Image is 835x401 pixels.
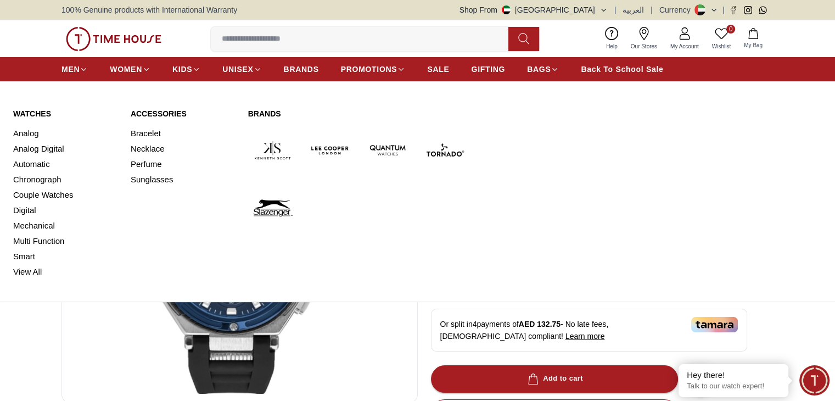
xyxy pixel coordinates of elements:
[172,64,192,75] span: KIDS
[13,157,117,172] a: Automatic
[222,64,253,75] span: UNISEX
[651,4,653,15] span: |
[421,126,469,175] img: Tornado
[527,64,551,75] span: BAGS
[427,64,449,75] span: SALE
[131,141,235,157] a: Necklace
[581,64,663,75] span: Back To School Sale
[13,187,117,203] a: Couple Watches
[306,126,355,175] img: Lee Cooper
[519,320,561,328] span: AED 132.75
[471,59,505,79] a: GIFTING
[581,59,663,79] a: Back To School Sale
[666,42,703,51] span: My Account
[172,59,200,79] a: KIDS
[110,64,142,75] span: WOMEN
[799,365,830,396] div: Chat Widget
[66,27,161,51] img: ...
[248,183,297,232] img: Slazenger
[363,126,412,175] img: Quantum
[705,25,737,53] a: 0Wishlist
[623,4,644,15] button: العربية
[624,25,664,53] a: Our Stores
[614,4,617,15] span: |
[131,108,235,119] a: Accessories
[13,203,117,218] a: Digital
[13,108,117,119] a: Watches
[471,64,505,75] span: GIFTING
[527,59,559,79] a: BAGS
[284,59,319,79] a: BRANDS
[110,59,150,79] a: WOMEN
[13,233,117,249] a: Multi Function
[61,4,237,15] span: 100% Genuine products with International Warranty
[341,59,406,79] a: PROMOTIONS
[459,4,608,15] button: Shop From[GEOGRAPHIC_DATA]
[131,157,235,172] a: Perfume
[284,64,319,75] span: BRANDS
[565,332,605,341] span: Learn more
[691,317,738,332] img: Tamara
[687,382,780,391] p: Talk to our watch expert!
[13,172,117,187] a: Chronograph
[131,172,235,187] a: Sunglasses
[131,126,235,141] a: Bracelet
[13,218,117,233] a: Mechanical
[502,5,511,14] img: United Arab Emirates
[431,309,747,352] div: Or split in 4 payments of - No late fees, [DEMOGRAPHIC_DATA] compliant!
[708,42,735,51] span: Wishlist
[13,141,117,157] a: Analog Digital
[729,6,737,14] a: Facebook
[427,59,449,79] a: SALE
[659,4,695,15] div: Currency
[525,372,583,385] div: Add to cart
[13,126,117,141] a: Analog
[759,6,767,14] a: Whatsapp
[722,4,725,15] span: |
[687,370,780,381] div: Hey there!
[602,42,622,51] span: Help
[61,59,88,79] a: MEN
[248,108,470,119] a: Brands
[626,42,662,51] span: Our Stores
[248,126,297,175] img: Kenneth Scott
[737,26,769,52] button: My Bag
[599,25,624,53] a: Help
[13,264,117,280] a: View All
[744,6,752,14] a: Instagram
[222,59,261,79] a: UNISEX
[431,365,678,393] button: Add to cart
[341,64,397,75] span: PROMOTIONS
[13,249,117,264] a: Smart
[739,41,767,49] span: My Bag
[61,64,80,75] span: MEN
[726,25,735,34] span: 0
